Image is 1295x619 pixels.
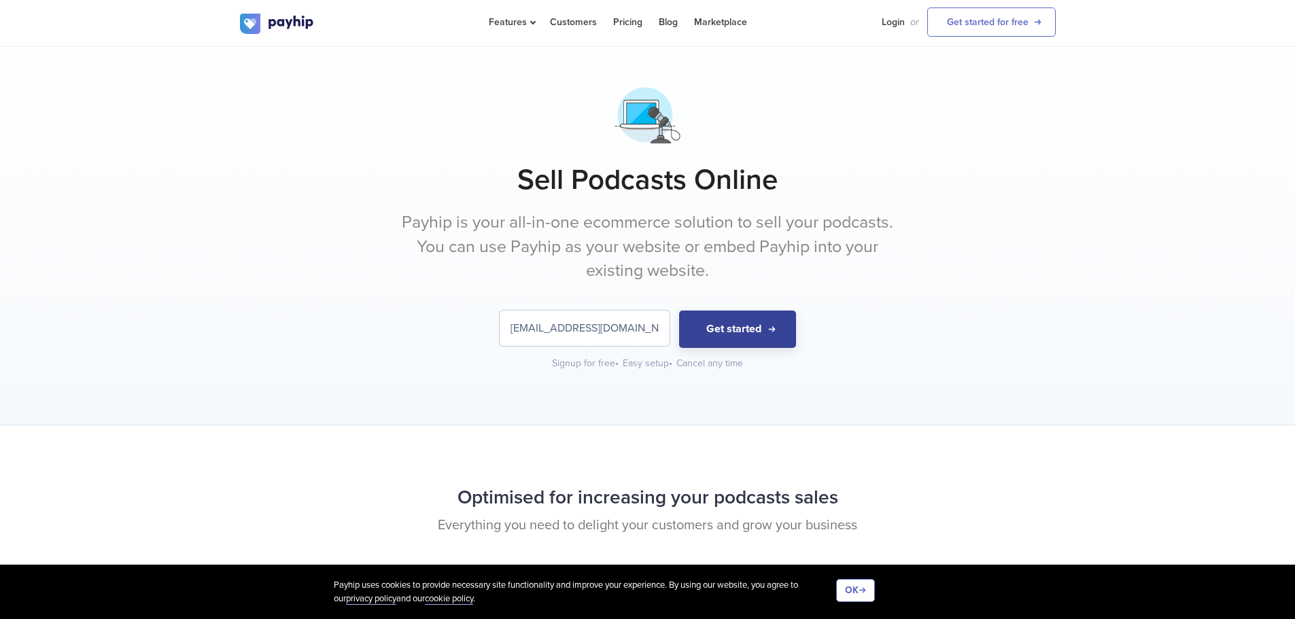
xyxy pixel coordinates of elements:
[613,81,682,149] img: podcast-broadcast-2-70z4qr6co7j4t75yqz91op.png
[346,593,396,605] a: privacy policy
[240,480,1056,516] h2: Optimised for increasing your podcasts sales
[927,7,1056,37] a: Get started for free
[615,357,619,369] span: •
[836,579,875,602] button: OK
[240,14,315,34] img: logo.svg
[240,516,1056,535] p: Everything you need to delight your customers and grow your business
[500,311,670,346] input: Enter your email address
[669,357,672,369] span: •
[393,211,903,283] p: Payhip is your all-in-one ecommerce solution to sell your podcasts. You can use Payhip as your we...
[240,163,1056,197] h1: Sell Podcasts Online
[623,357,674,370] div: Easy setup
[676,357,743,370] div: Cancel any time
[552,357,620,370] div: Signup for free
[425,593,473,605] a: cookie policy
[334,579,836,605] div: Payhip uses cookies to provide necessary site functionality and improve your experience. By using...
[489,16,534,28] span: Features
[679,311,796,348] button: Get started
